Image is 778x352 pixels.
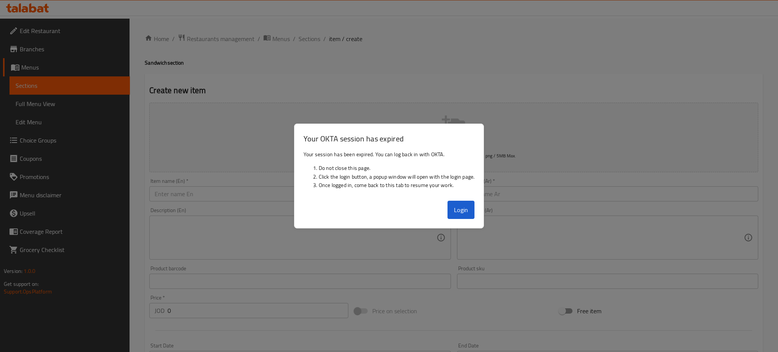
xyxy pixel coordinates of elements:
li: Do not close this page. [319,164,475,172]
li: Click the login button, a popup window will open with the login page. [319,173,475,181]
button: Login [448,201,475,219]
h3: Your OKTA session has expired [304,133,475,144]
li: Once logged in, come back to this tab to resume your work. [319,181,475,189]
div: Your session has been expired. You can log back in with OKTA. [294,147,484,198]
